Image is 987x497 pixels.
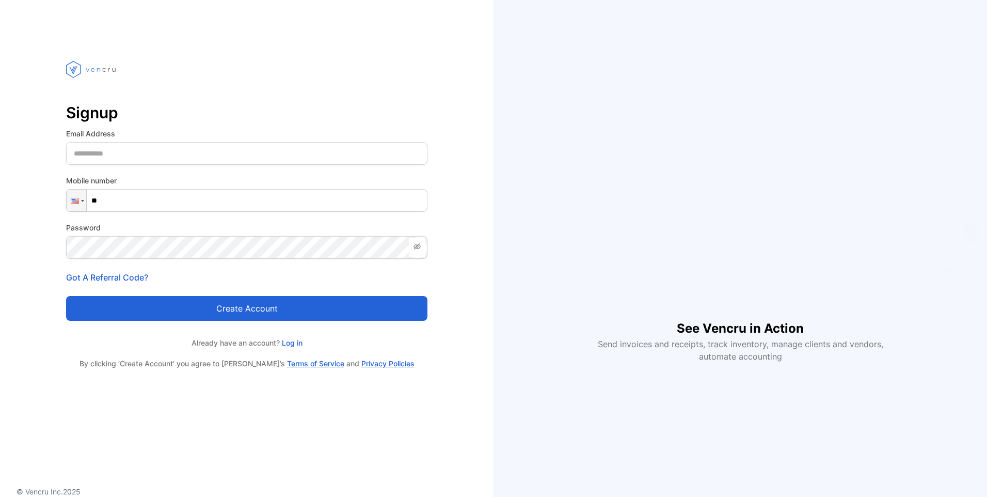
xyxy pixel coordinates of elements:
p: Send invoices and receipts, track inventory, manage clients and vendors, automate accounting [592,338,889,363]
label: Email Address [66,128,427,139]
p: Got A Referral Code? [66,271,427,284]
a: Privacy Policies [361,359,415,368]
a: Terms of Service [287,359,344,368]
p: By clicking ‘Create Account’ you agree to [PERSON_NAME]’s and [66,359,427,369]
p: Signup [66,100,427,125]
img: vencru logo [66,41,118,97]
label: Mobile number [66,175,427,186]
button: Create account [66,296,427,321]
div: United States: + 1 [67,190,86,211]
label: Password [66,222,427,233]
p: Already have an account? [66,337,427,348]
a: Log in [280,338,303,347]
h1: See Vencru in Action [677,303,804,338]
iframe: YouTube video player [591,134,890,303]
